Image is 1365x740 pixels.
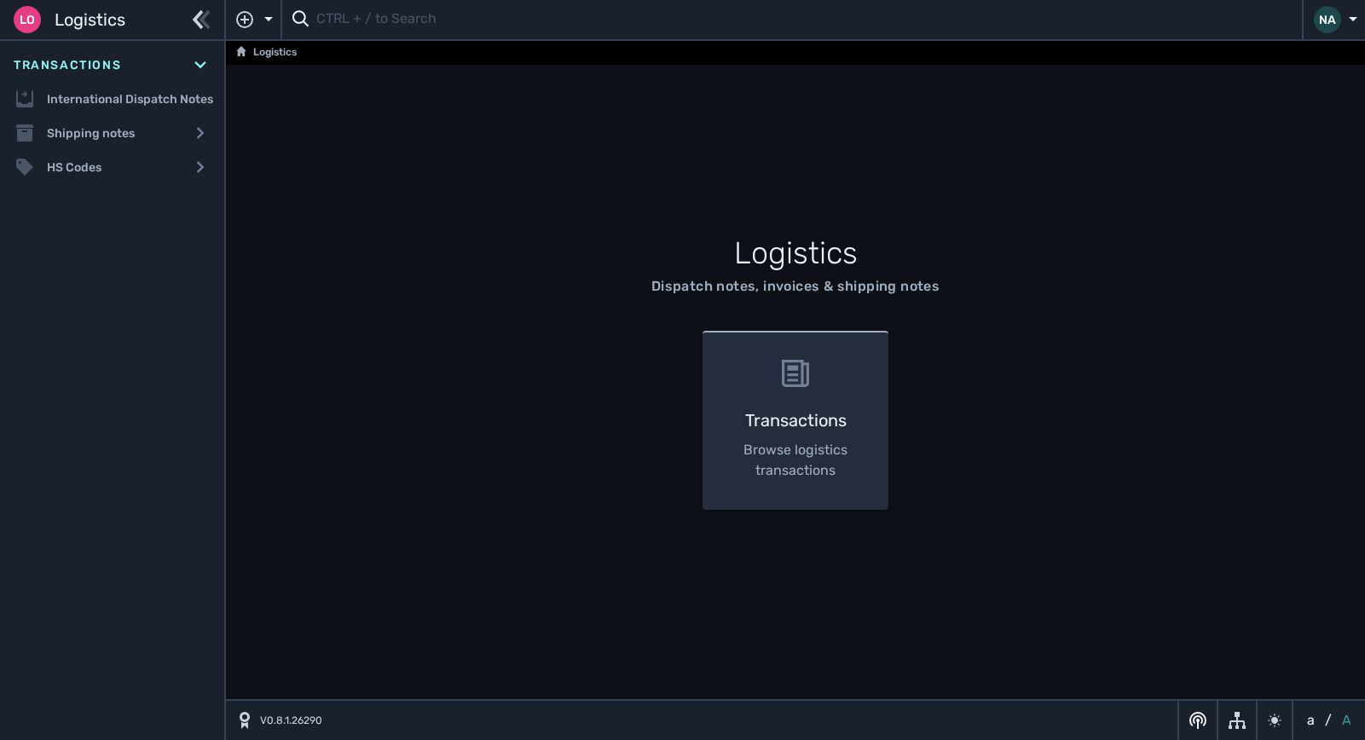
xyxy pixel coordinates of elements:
span: Logistics [55,7,125,32]
a: Logistics [236,43,297,63]
div: Dispatch notes, invoices & shipping notes [651,276,940,297]
span: / [1325,710,1332,731]
div: Lo [14,6,41,33]
a: Transactions Browse logistics transactions [692,331,899,510]
h1: Logistics [382,230,1209,276]
button: A [1339,710,1355,731]
button: a [1304,710,1318,731]
span: Transactions [14,56,121,74]
p: Browse logistics transactions [730,440,862,481]
input: CTRL + / to Search [316,3,1292,37]
h3: Transactions [730,408,862,433]
div: NA [1314,6,1341,33]
span: V0.8.1.26290 [260,713,322,728]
